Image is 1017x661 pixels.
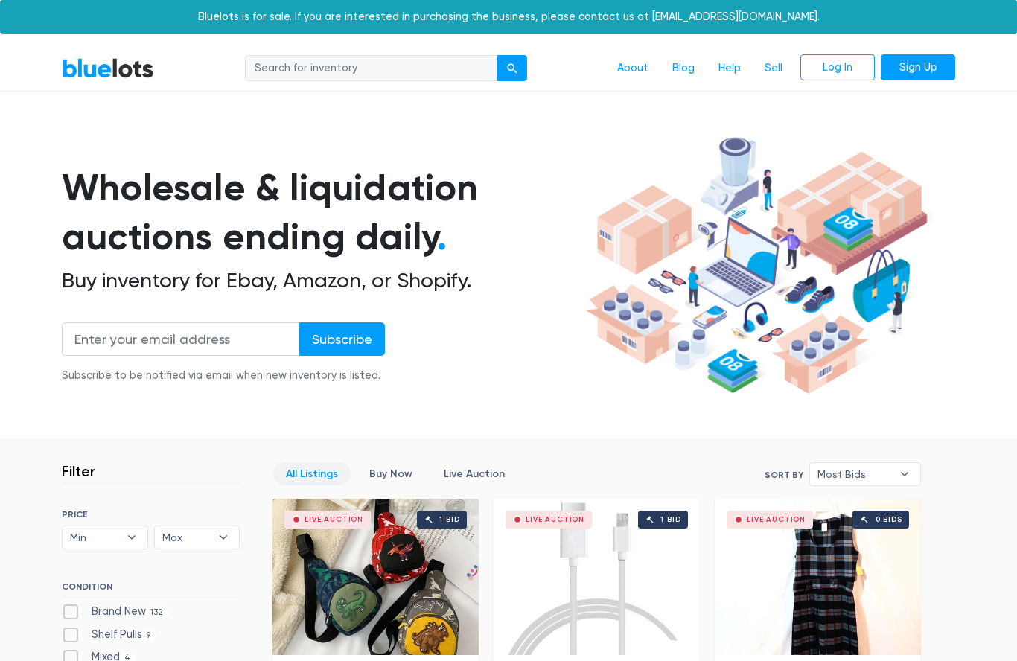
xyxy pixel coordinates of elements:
[142,630,156,642] span: 9
[62,163,580,262] h1: Wholesale & liquidation auctions ending daily
[245,55,498,82] input: Search for inventory
[162,526,211,549] span: Max
[707,54,753,83] a: Help
[580,130,933,401] img: hero-ee84e7d0318cb26816c560f6b4441b76977f77a177738b4e94f68c95b2b83dbb.png
[431,462,517,485] a: Live Auction
[605,54,660,83] a: About
[876,516,902,523] div: 0 bids
[747,516,806,523] div: Live Auction
[800,54,875,81] a: Log In
[62,627,156,643] label: Shelf Pulls
[62,322,300,356] input: Enter your email address
[437,214,447,259] span: .
[299,322,385,356] input: Subscribe
[765,468,803,482] label: Sort By
[881,54,955,81] a: Sign Up
[526,516,584,523] div: Live Auction
[62,368,385,384] div: Subscribe to be notified via email when new inventory is listed.
[62,57,154,79] a: BlueLots
[146,607,168,619] span: 132
[357,462,425,485] a: Buy Now
[494,499,700,655] a: Live Auction 1 bid
[272,499,479,655] a: Live Auction 1 bid
[273,462,351,485] a: All Listings
[116,526,147,549] b: ▾
[62,462,95,480] h3: Filter
[62,268,580,293] h2: Buy inventory for Ebay, Amazon, or Shopify.
[70,526,119,549] span: Min
[208,526,239,549] b: ▾
[660,516,680,523] div: 1 bid
[62,581,240,598] h6: CONDITION
[889,463,920,485] b: ▾
[817,463,892,485] span: Most Bids
[62,604,168,620] label: Brand New
[62,509,240,520] h6: PRICE
[305,516,363,523] div: Live Auction
[715,499,921,655] a: Live Auction 0 bids
[660,54,707,83] a: Blog
[753,54,794,83] a: Sell
[439,516,459,523] div: 1 bid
